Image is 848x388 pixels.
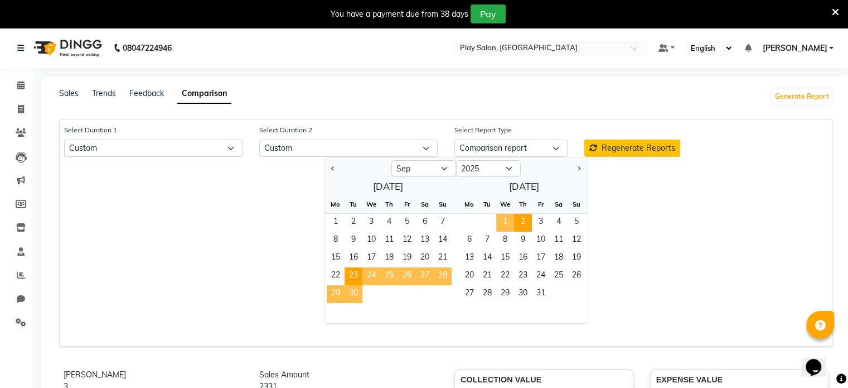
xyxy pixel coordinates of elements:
span: 5 [398,214,416,232]
span: 19 [398,250,416,267]
div: Fr [398,195,416,213]
span: 27 [416,267,434,285]
span: 6 [461,232,478,250]
h6: Expense Value [656,375,823,385]
span: 20 [461,267,478,285]
div: Saturday, September 27, 2025 [416,267,434,285]
span: 27 [461,285,478,303]
span: 12 [568,232,585,250]
span: 13 [416,232,434,250]
button: Next month [574,160,583,178]
div: Tuesday, September 30, 2025 [345,285,362,303]
div: Tuesday, October 28, 2025 [478,285,496,303]
div: Monday, September 8, 2025 [327,232,345,250]
span: 25 [550,267,568,285]
div: Thursday, October 9, 2025 [514,232,532,250]
div: Friday, October 24, 2025 [532,267,550,285]
div: Sunday, October 5, 2025 [568,214,585,232]
div: Mo [327,195,345,213]
div: [PERSON_NAME] [64,369,243,381]
span: 26 [398,267,416,285]
span: 2 [514,214,532,232]
img: logo [28,32,105,64]
div: Monday, September 1, 2025 [327,214,345,232]
span: 3 [362,214,380,232]
div: Tuesday, September 2, 2025 [345,214,362,232]
span: 2 [345,214,362,232]
div: Thursday, September 11, 2025 [380,232,398,250]
span: 19 [568,250,585,267]
div: Saturday, September 6, 2025 [416,214,434,232]
div: Saturday, September 20, 2025 [416,250,434,267]
div: Monday, October 27, 2025 [461,285,478,303]
div: Tu [345,195,362,213]
span: 15 [327,250,345,267]
div: Sunday, September 7, 2025 [434,214,452,232]
span: Regenerate Reports [602,143,675,153]
span: 17 [362,250,380,267]
div: We [496,195,514,213]
h6: Collection Value [461,375,627,385]
span: 11 [550,232,568,250]
div: Wednesday, September 10, 2025 [362,232,380,250]
div: Su [568,195,585,213]
div: Saturday, October 18, 2025 [550,250,568,267]
div: Wednesday, October 8, 2025 [496,232,514,250]
div: Sunday, September 21, 2025 [434,250,452,267]
span: 9 [514,232,532,250]
span: 24 [532,267,550,285]
div: Wednesday, September 24, 2025 [362,267,380,285]
span: 29 [327,285,345,303]
a: Sales [59,88,79,98]
span: 20 [416,250,434,267]
div: Thursday, October 30, 2025 [514,285,532,303]
button: Pay [471,4,506,23]
div: Sunday, October 26, 2025 [568,267,585,285]
div: Sunday, October 19, 2025 [568,250,585,267]
span: 10 [532,232,550,250]
div: Mo [461,195,478,213]
div: Sunday, October 12, 2025 [568,232,585,250]
div: Monday, October 20, 2025 [461,267,478,285]
span: 31 [532,285,550,303]
div: Thursday, October 2, 2025 [514,214,532,232]
span: 12 [398,232,416,250]
span: 23 [514,267,532,285]
div: Saturday, October 4, 2025 [550,214,568,232]
a: Comparison [177,84,231,104]
div: Friday, September 5, 2025 [398,214,416,232]
span: 18 [550,250,568,267]
span: 1 [496,214,514,232]
div: Saturday, October 25, 2025 [550,267,568,285]
div: Sa [416,195,434,213]
span: 16 [514,250,532,267]
span: 28 [478,285,496,303]
div: Monday, September 22, 2025 [327,267,345,285]
span: 16 [345,250,362,267]
div: Wednesday, September 17, 2025 [362,250,380,267]
span: 30 [345,285,362,303]
div: Monday, September 15, 2025 [327,250,345,267]
span: 13 [461,250,478,267]
div: Friday, October 10, 2025 [532,232,550,250]
span: 28 [434,267,452,285]
span: 23 [345,267,362,285]
iframe: chat widget [801,343,837,377]
div: Wednesday, September 3, 2025 [362,214,380,232]
div: Friday, September 26, 2025 [398,267,416,285]
span: 5 [568,214,585,232]
div: Thursday, September 4, 2025 [380,214,398,232]
div: Thursday, October 16, 2025 [514,250,532,267]
span: 25 [380,267,398,285]
div: Monday, October 6, 2025 [461,232,478,250]
div: Monday, October 13, 2025 [461,250,478,267]
div: Thursday, September 18, 2025 [380,250,398,267]
div: Tuesday, October 7, 2025 [478,232,496,250]
div: Tuesday, September 9, 2025 [345,232,362,250]
label: Select Duration 2 [259,125,312,135]
span: 10 [362,232,380,250]
div: Friday, September 12, 2025 [398,232,416,250]
span: 1 [327,214,345,232]
span: 26 [568,267,585,285]
span: 6 [416,214,434,232]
